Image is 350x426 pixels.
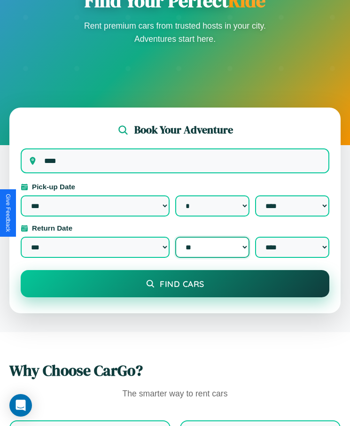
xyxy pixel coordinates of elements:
label: Return Date [21,224,329,232]
h2: Why Choose CarGo? [9,360,341,381]
div: Give Feedback [5,194,11,232]
h2: Book Your Adventure [134,123,233,137]
label: Pick-up Date [21,183,329,191]
p: The smarter way to rent cars [9,387,341,402]
div: Open Intercom Messenger [9,394,32,417]
button: Find Cars [21,270,329,297]
p: Rent premium cars from trusted hosts in your city. Adventures start here. [81,19,269,46]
